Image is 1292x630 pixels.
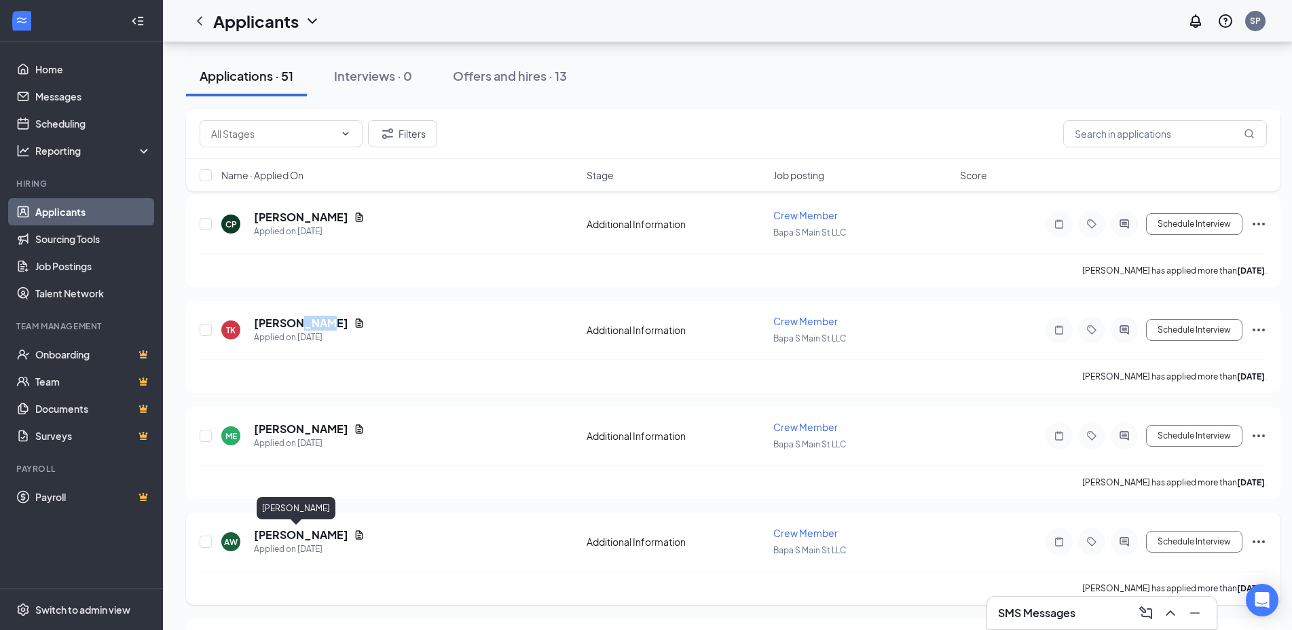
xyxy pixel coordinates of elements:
a: DocumentsCrown [35,395,151,422]
span: Crew Member [773,527,838,539]
svg: Minimize [1187,605,1203,621]
svg: Note [1051,219,1067,229]
svg: Document [354,424,365,434]
a: Applicants [35,198,151,225]
svg: ActiveChat [1116,536,1132,547]
button: Schedule Interview [1146,531,1242,553]
div: Open Intercom Messenger [1246,584,1278,616]
h5: [PERSON_NAME] [254,316,348,331]
span: Crew Member [773,315,838,327]
p: [PERSON_NAME] has applied more than . [1082,582,1267,594]
span: Bapa S Main St LLC [773,227,846,238]
div: Applied on [DATE] [254,437,365,450]
div: Additional Information [587,217,765,231]
svg: Ellipses [1251,322,1267,338]
p: [PERSON_NAME] has applied more than . [1082,477,1267,488]
svg: QuestionInfo [1217,13,1234,29]
div: TK [226,325,236,336]
svg: ActiveChat [1116,219,1132,229]
b: [DATE] [1237,477,1265,487]
a: Sourcing Tools [35,225,151,253]
svg: MagnifyingGlass [1244,128,1255,139]
div: AW [224,536,238,548]
svg: Collapse [131,14,145,28]
h1: Applicants [213,10,299,33]
div: Applied on [DATE] [254,225,365,238]
div: ME [225,430,237,442]
svg: ChevronDown [340,128,351,139]
div: Applications · 51 [200,67,293,84]
a: PayrollCrown [35,483,151,511]
svg: ActiveChat [1116,430,1132,441]
button: Filter Filters [368,120,437,147]
div: Additional Information [587,535,765,549]
svg: Tag [1084,430,1100,441]
span: Job posting [773,168,824,182]
span: Score [960,168,987,182]
span: Name · Applied On [221,168,303,182]
svg: Ellipses [1251,216,1267,232]
input: Search in applications [1063,120,1267,147]
h5: [PERSON_NAME] [254,422,348,437]
b: [DATE] [1237,265,1265,276]
button: Schedule Interview [1146,213,1242,235]
svg: Document [354,318,365,329]
svg: ChevronUp [1162,605,1179,621]
svg: Ellipses [1251,428,1267,444]
svg: Document [354,530,365,540]
div: Reporting [35,144,152,157]
div: CP [225,219,237,230]
svg: Note [1051,536,1067,547]
button: Schedule Interview [1146,425,1242,447]
svg: Tag [1084,219,1100,229]
div: SP [1250,15,1261,26]
input: All Stages [211,126,335,141]
h5: [PERSON_NAME] [254,210,348,225]
svg: ChevronDown [304,13,320,29]
div: Applied on [DATE] [254,542,365,556]
h3: SMS Messages [998,606,1075,620]
a: TeamCrown [35,368,151,395]
svg: Analysis [16,144,30,157]
a: OnboardingCrown [35,341,151,368]
button: ChevronUp [1160,602,1181,624]
div: Offers and hires · 13 [453,67,567,84]
div: Switch to admin view [35,603,130,616]
svg: Tag [1084,325,1100,335]
svg: Ellipses [1251,534,1267,550]
svg: ComposeMessage [1138,605,1154,621]
div: Hiring [16,178,149,189]
span: Crew Member [773,421,838,433]
svg: Document [354,212,365,223]
svg: ChevronLeft [191,13,208,29]
button: ComposeMessage [1135,602,1157,624]
b: [DATE] [1237,371,1265,382]
span: Crew Member [773,209,838,221]
p: [PERSON_NAME] has applied more than . [1082,371,1267,382]
span: Bapa S Main St LLC [773,545,846,555]
div: Team Management [16,320,149,332]
svg: Filter [380,126,396,142]
div: [PERSON_NAME] [257,497,335,519]
a: Home [35,56,151,83]
a: Job Postings [35,253,151,280]
span: Stage [587,168,614,182]
div: Applied on [DATE] [254,331,365,344]
svg: Tag [1084,536,1100,547]
a: SurveysCrown [35,422,151,449]
a: Messages [35,83,151,110]
span: Bapa S Main St LLC [773,333,846,344]
svg: ActiveChat [1116,325,1132,335]
b: [DATE] [1237,583,1265,593]
svg: Note [1051,325,1067,335]
a: Talent Network [35,280,151,307]
span: Bapa S Main St LLC [773,439,846,449]
div: Additional Information [587,323,765,337]
svg: WorkstreamLogo [15,14,29,27]
button: Minimize [1184,602,1206,624]
div: Payroll [16,463,149,475]
svg: Notifications [1187,13,1204,29]
button: Schedule Interview [1146,319,1242,341]
svg: Note [1051,430,1067,441]
div: Additional Information [587,429,765,443]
